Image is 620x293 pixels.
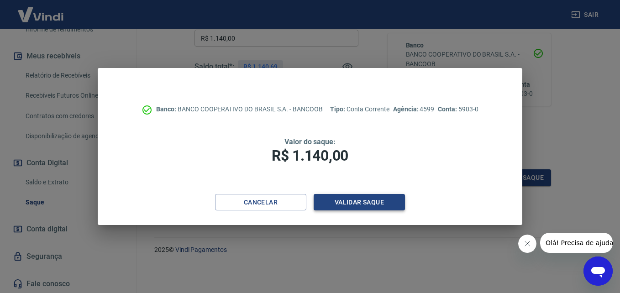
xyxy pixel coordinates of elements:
p: BANCO COOPERATIVO DO BRASIL S.A. - BANCOOB [156,105,323,114]
span: Tipo: [330,105,347,113]
iframe: Mensagem da empresa [540,233,613,253]
button: Validar saque [314,194,405,211]
span: Valor do saque: [284,137,336,146]
iframe: Botão para abrir a janela de mensagens [583,256,613,286]
span: Olá! Precisa de ajuda? [5,6,77,14]
button: Cancelar [215,194,306,211]
iframe: Fechar mensagem [518,235,536,253]
p: 4599 [393,105,434,114]
span: R$ 1.140,00 [272,147,348,164]
span: Banco: [156,105,178,113]
p: 5903-0 [438,105,478,114]
span: Agência: [393,105,420,113]
p: Conta Corrente [330,105,389,114]
span: Conta: [438,105,458,113]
